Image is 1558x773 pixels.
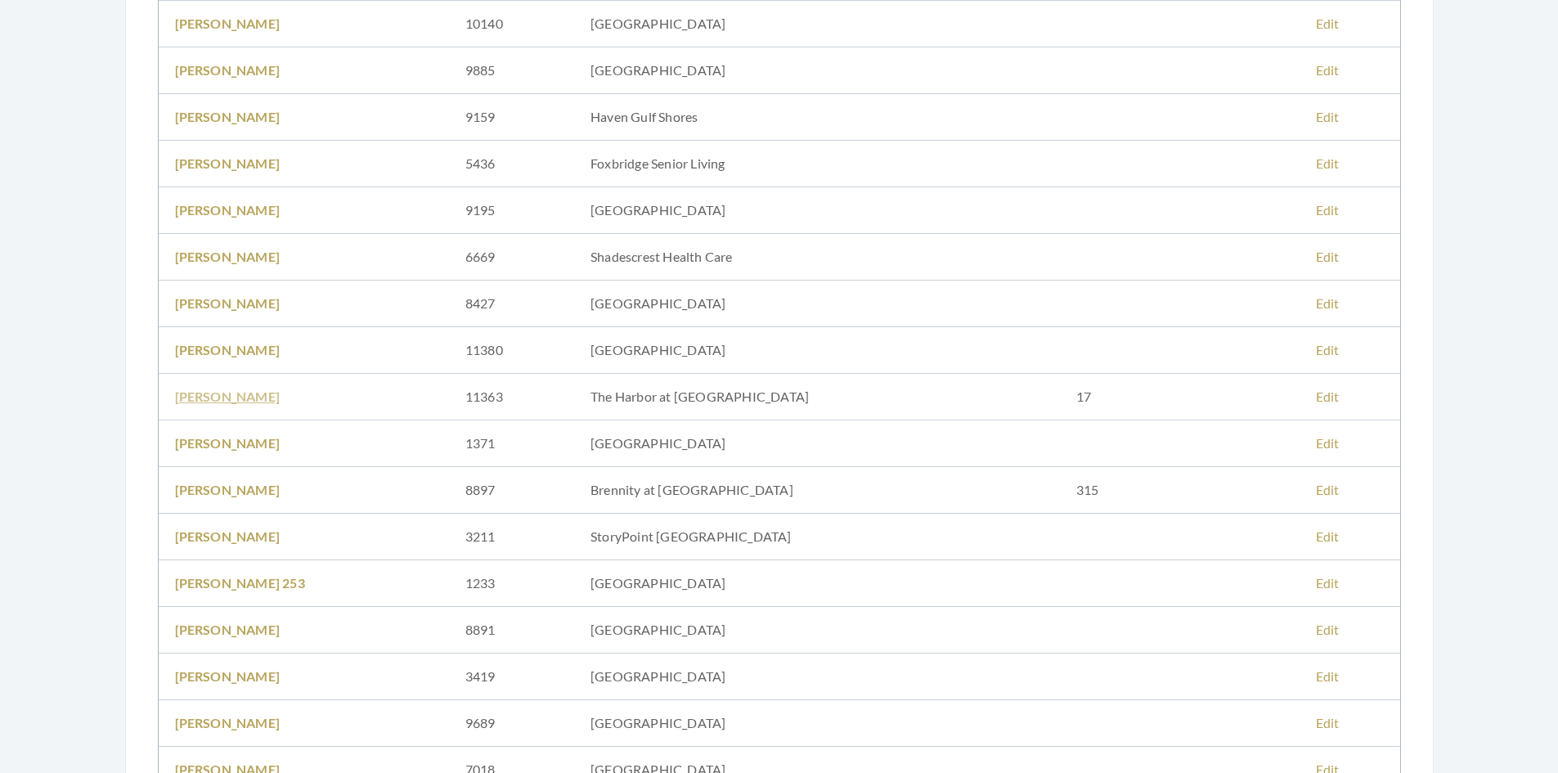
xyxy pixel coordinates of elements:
[1316,528,1340,544] a: Edit
[449,187,574,234] td: 9195
[1316,155,1340,171] a: Edit
[574,141,1059,187] td: Foxbridge Senior Living
[574,560,1059,607] td: [GEOGRAPHIC_DATA]
[449,700,574,747] td: 9689
[449,141,574,187] td: 5436
[175,249,281,264] a: [PERSON_NAME]
[449,234,574,281] td: 6669
[175,715,281,730] a: [PERSON_NAME]
[1316,482,1340,497] a: Edit
[1316,249,1340,264] a: Edit
[1316,109,1340,124] a: Edit
[1316,202,1340,218] a: Edit
[175,109,281,124] a: [PERSON_NAME]
[175,482,281,497] a: [PERSON_NAME]
[574,281,1059,327] td: [GEOGRAPHIC_DATA]
[449,420,574,467] td: 1371
[449,514,574,560] td: 3211
[1316,62,1340,78] a: Edit
[175,435,281,451] a: [PERSON_NAME]
[574,514,1059,560] td: StoryPoint [GEOGRAPHIC_DATA]
[1316,668,1340,684] a: Edit
[1060,374,1300,420] td: 17
[574,234,1059,281] td: Shadescrest Health Care
[574,47,1059,94] td: [GEOGRAPHIC_DATA]
[574,374,1059,420] td: The Harbor at [GEOGRAPHIC_DATA]
[449,94,574,141] td: 9159
[175,62,281,78] a: [PERSON_NAME]
[1316,715,1340,730] a: Edit
[449,654,574,700] td: 3419
[175,202,281,218] a: [PERSON_NAME]
[574,1,1059,47] td: [GEOGRAPHIC_DATA]
[574,327,1059,374] td: [GEOGRAPHIC_DATA]
[1060,467,1300,514] td: 315
[449,374,574,420] td: 11363
[449,467,574,514] td: 8897
[175,295,281,311] a: [PERSON_NAME]
[175,622,281,637] a: [PERSON_NAME]
[574,187,1059,234] td: [GEOGRAPHIC_DATA]
[1316,622,1340,637] a: Edit
[449,560,574,607] td: 1233
[449,1,574,47] td: 10140
[1316,295,1340,311] a: Edit
[1316,389,1340,404] a: Edit
[574,654,1059,700] td: [GEOGRAPHIC_DATA]
[175,16,281,31] a: [PERSON_NAME]
[1316,575,1340,591] a: Edit
[574,467,1059,514] td: Brennity at [GEOGRAPHIC_DATA]
[175,342,281,357] a: [PERSON_NAME]
[449,281,574,327] td: 8427
[449,47,574,94] td: 9885
[574,94,1059,141] td: Haven Gulf Shores
[175,575,305,591] a: [PERSON_NAME] 253
[574,420,1059,467] td: [GEOGRAPHIC_DATA]
[449,607,574,654] td: 8891
[449,327,574,374] td: 11380
[175,528,281,544] a: [PERSON_NAME]
[574,607,1059,654] td: [GEOGRAPHIC_DATA]
[574,700,1059,747] td: [GEOGRAPHIC_DATA]
[1316,342,1340,357] a: Edit
[175,389,281,404] a: [PERSON_NAME]
[175,155,281,171] a: [PERSON_NAME]
[1316,435,1340,451] a: Edit
[175,668,281,684] a: [PERSON_NAME]
[1316,16,1340,31] a: Edit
